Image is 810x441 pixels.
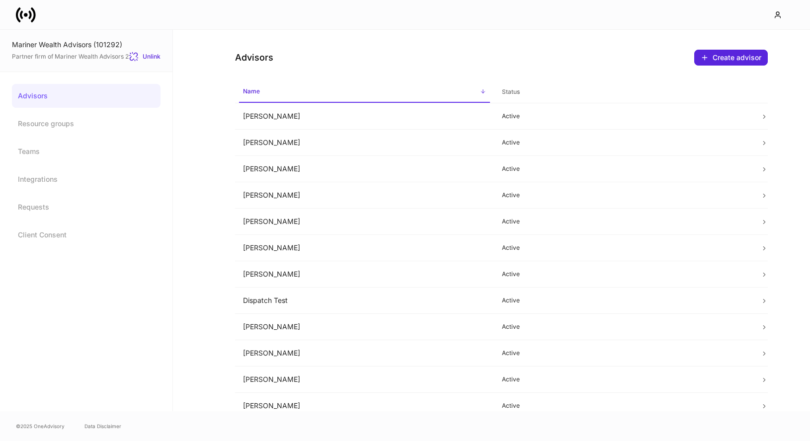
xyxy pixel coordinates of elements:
p: Active [502,349,745,357]
a: Client Consent [12,223,161,247]
td: [PERSON_NAME] [235,340,494,367]
p: Active [502,375,745,383]
a: Teams [12,140,161,163]
td: [PERSON_NAME] [235,209,494,235]
td: [PERSON_NAME] [235,182,494,209]
p: Active [502,323,745,331]
td: [PERSON_NAME] [235,314,494,340]
td: [PERSON_NAME] [235,235,494,261]
a: Data Disclaimer [84,422,121,430]
h6: Name [243,86,260,96]
h4: Advisors [235,52,273,64]
span: © 2025 OneAdvisory [16,422,65,430]
a: Mariner Wealth Advisors 2 [55,53,129,60]
span: Partner firm of [12,53,129,61]
p: Active [502,244,745,252]
span: Name [239,81,490,103]
td: [PERSON_NAME] [235,367,494,393]
p: Active [502,112,745,120]
a: Requests [12,195,161,219]
a: Integrations [12,167,161,191]
td: [PERSON_NAME] [235,261,494,288]
td: [PERSON_NAME] [235,393,494,419]
p: Active [502,165,745,173]
p: Active [502,191,745,199]
td: [PERSON_NAME] [235,103,494,130]
td: [PERSON_NAME] [235,156,494,182]
td: [PERSON_NAME] [235,130,494,156]
p: Active [502,218,745,225]
div: Mariner Wealth Advisors (101292) [12,40,161,50]
span: Status [498,82,749,102]
a: Resource groups [12,112,161,136]
p: Active [502,270,745,278]
p: Active [502,296,745,304]
p: Active [502,139,745,147]
div: Create advisor [701,54,761,62]
a: Advisors [12,84,161,108]
p: Active [502,402,745,410]
h6: Status [502,87,520,96]
button: Unlink [129,52,161,62]
button: Create advisor [694,50,768,66]
td: Dispatch Test [235,288,494,314]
